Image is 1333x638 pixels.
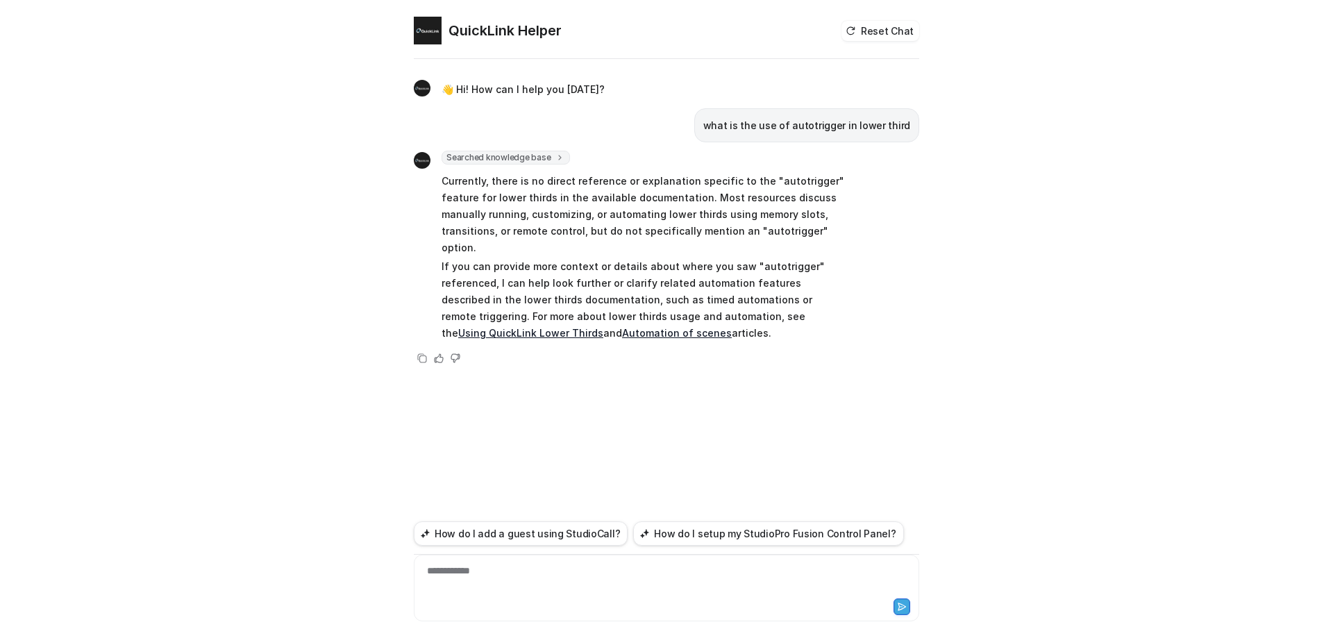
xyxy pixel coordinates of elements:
[633,521,903,546] button: How do I setup my StudioPro Fusion Control Panel?
[622,327,732,339] a: Automation of scenes
[414,17,442,44] img: Widget
[442,173,848,256] p: Currently, there is no direct reference or explanation specific to the "autotrigger" feature for ...
[442,151,570,165] span: Searched knowledge base
[442,81,605,98] p: 👋 Hi! How can I help you [DATE]?
[448,21,562,40] h2: QuickLink Helper
[414,80,430,96] img: Widget
[458,327,603,339] a: Using QuickLink Lower Thirds
[703,117,910,134] p: what is the use of autotrigger in lower third
[414,152,430,169] img: Widget
[841,21,919,41] button: Reset Chat
[442,258,848,342] p: If you can provide more context or details about where you saw "autotrigger" referenced, I can he...
[414,521,628,546] button: How do I add a guest using StudioCall?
